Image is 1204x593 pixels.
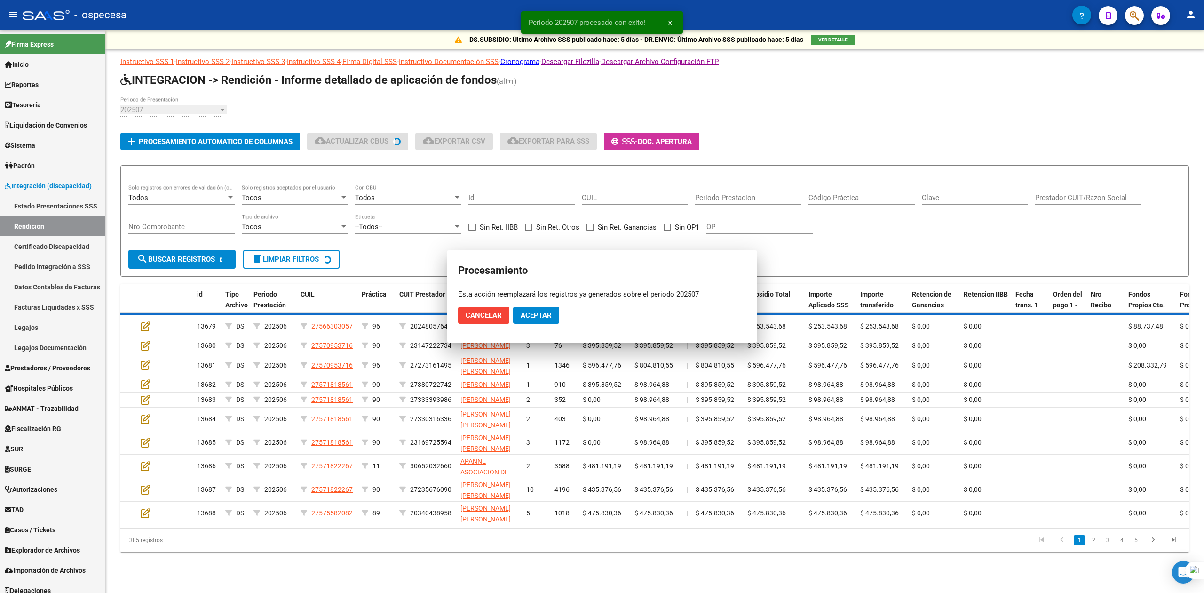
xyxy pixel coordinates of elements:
[362,290,387,298] span: Práctica
[311,415,353,423] span: 27571818561
[372,396,380,403] span: 90
[236,439,244,446] span: DS
[410,361,451,369] span: 27273161495
[460,396,511,403] span: [PERSON_NAME]
[423,135,434,146] mat-icon: cloud_download
[554,462,570,470] span: 3588
[355,223,382,231] span: --Todos--
[5,80,39,90] span: Reportes
[507,135,519,146] mat-icon: cloud_download
[287,57,341,66] a: Instructivo SSS 4
[399,290,445,298] span: CUIT Prestador
[860,342,899,349] span: $ 395.859,52
[197,379,218,390] div: 13682
[264,361,287,369] span: 202506
[252,255,319,264] span: Limpiar filtros
[242,223,261,231] span: Todos
[311,462,353,470] span: 27571822267
[805,284,856,326] datatable-header-cell: Importe Aplicado SSS
[521,311,552,320] span: Aceptar
[860,322,899,330] span: $ 253.543,68
[236,462,244,470] span: DS
[1128,396,1146,403] span: $ 0,00
[908,284,960,326] datatable-header-cell: Retencion de Ganancias
[526,415,530,423] span: 2
[1180,486,1198,493] span: $ 0,00
[583,342,621,349] span: $ 395.859,52
[747,396,786,403] span: $ 395.859,52
[1128,415,1146,423] span: $ 0,00
[372,509,380,517] span: 89
[120,73,497,87] span: INTEGRACION -> Rendición - Informe detallado de aplicación de fondos
[311,381,353,388] span: 27571818561
[264,462,287,470] span: 202506
[808,322,847,330] span: $ 253.543,68
[460,342,511,349] span: [PERSON_NAME]
[912,342,930,349] span: $ 0,00
[634,462,673,470] span: $ 481.191,19
[686,342,688,349] span: |
[1053,290,1082,309] span: Orden del pago 1
[480,222,518,233] span: Sin Ret. IIBB
[799,486,800,493] span: |
[242,193,261,202] span: Todos
[964,486,982,493] span: $ 0,00
[264,439,287,446] span: 202506
[236,381,244,388] span: DS
[686,361,688,369] span: |
[410,439,451,446] span: 23169725594
[799,396,800,403] span: |
[912,415,930,423] span: $ 0,00
[372,361,380,369] span: 96
[598,222,657,233] span: Sin Ret. Ganancias
[795,284,805,326] datatable-header-cell: |
[372,462,380,470] span: 11
[1128,290,1165,320] span: Fondos Propios Cta. Disca.
[634,342,673,349] span: $ 395.859,52
[964,322,982,330] span: $ 0,00
[74,5,127,25] span: - ospecesa
[399,57,499,66] a: Instructivo Documentación SSS
[410,381,451,388] span: 27380722742
[964,462,982,470] span: $ 0,00
[634,396,669,403] span: $ 98.964,88
[458,289,746,300] div: Esta acción reemplazará los registros ya generados sobre el periodo 202507
[128,193,148,202] span: Todos
[1128,361,1167,369] span: $ 208.332,79
[686,462,688,470] span: |
[311,486,353,493] span: 27571822267
[410,509,451,517] span: 20340438958
[696,462,734,470] span: $ 481.191,19
[1180,415,1198,423] span: $ 0,00
[311,439,353,446] span: 27571818561
[668,18,672,27] span: x
[526,486,534,493] span: 10
[799,415,800,423] span: |
[1049,284,1087,326] datatable-header-cell: Orden del pago 1
[808,439,843,446] span: $ 98.964,88
[311,509,353,517] span: 27575582082
[526,509,530,517] span: 5
[696,381,734,388] span: $ 395.859,52
[686,509,688,517] span: |
[686,415,688,423] span: |
[311,342,353,349] span: 27570953716
[808,361,847,369] span: $ 596.477,76
[5,383,73,393] span: Hospitales Públicos
[747,486,786,493] span: $ 435.376,56
[355,193,375,202] span: Todos
[964,342,982,349] span: $ 0,00
[634,361,673,369] span: $ 804.810,55
[1087,284,1125,326] datatable-header-cell: Nro Recibo
[634,439,669,446] span: $ 98.964,88
[372,439,380,446] span: 90
[5,140,35,151] span: Sistema
[1180,342,1198,349] span: $ 0,00
[638,137,692,146] span: Doc. Apertura
[808,290,849,309] span: Importe Aplicado SSS
[469,34,803,45] p: DS.SUBSIDIO: Último Archivo SSS publicado hace: 5 días - DR.ENVIO: Último Archivo SSS publicado h...
[197,340,218,351] div: 13680
[1180,361,1198,369] span: $ 0,00
[860,415,895,423] span: $ 98.964,88
[583,361,621,369] span: $ 596.477,76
